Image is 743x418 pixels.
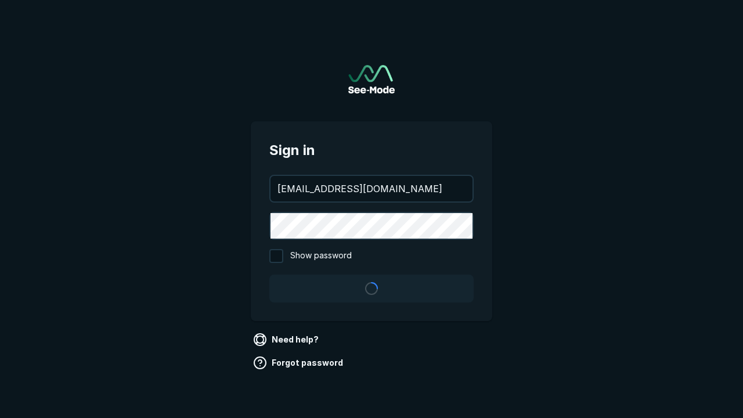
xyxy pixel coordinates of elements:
a: Go to sign in [348,65,395,93]
a: Forgot password [251,354,348,372]
img: See-Mode Logo [348,65,395,93]
span: Sign in [269,140,474,161]
input: your@email.com [270,176,473,201]
a: Need help? [251,330,323,349]
span: Show password [290,249,352,263]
